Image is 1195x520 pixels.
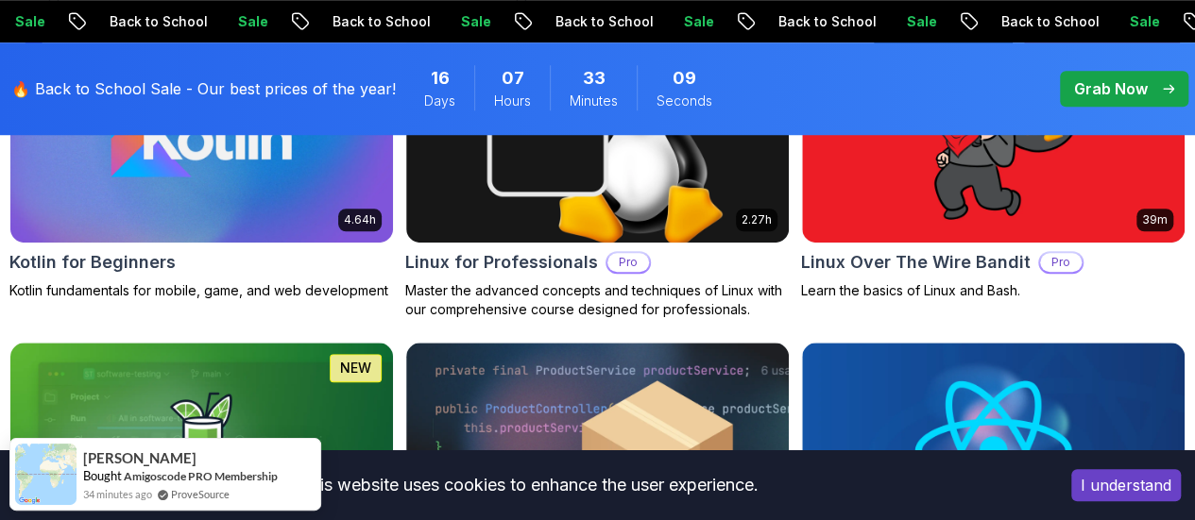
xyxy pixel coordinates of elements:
[9,27,394,300] a: Kotlin for Beginners card4.64hKotlin for BeginnersKotlin fundamentals for mobile, game, and web d...
[431,65,450,92] span: 16 Days
[124,469,278,483] a: Amigoscode PRO Membership
[1074,77,1148,100] p: Grab Now
[665,12,726,31] p: Sale
[15,444,77,505] img: provesource social proof notification image
[607,253,649,272] p: Pro
[537,12,665,31] p: Back to School
[494,92,531,110] span: Hours
[673,65,696,92] span: 9 Seconds
[424,92,455,110] span: Days
[10,28,393,243] img: Kotlin for Beginners card
[801,281,1186,300] p: Learn the basics of Linux and Bash.
[1071,469,1181,501] button: Accept cookies
[657,92,712,110] span: Seconds
[83,450,196,466] span: [PERSON_NAME]
[405,27,790,319] a: Linux for Professionals card2.27hLinux for ProfessionalsProMaster the advanced concepts and techn...
[442,12,503,31] p: Sale
[219,12,280,31] p: Sale
[405,281,790,319] p: Master the advanced concepts and techniques of Linux with our comprehensive course designed for p...
[502,65,524,92] span: 7 Hours
[982,12,1111,31] p: Back to School
[802,28,1185,243] img: Linux Over The Wire Bandit card
[83,468,122,483] span: Bought
[888,12,948,31] p: Sale
[14,464,1043,506] div: This website uses cookies to enhance the user experience.
[742,212,772,227] p: 2.27h
[340,359,371,377] p: NEW
[1142,212,1168,227] p: 39m
[171,486,230,502] a: ProveSource
[91,12,219,31] p: Back to School
[1040,253,1082,272] p: Pro
[760,12,888,31] p: Back to School
[314,12,442,31] p: Back to School
[801,27,1186,300] a: Linux Over The Wire Bandit card39mLinux Over The Wire BanditProLearn the basics of Linux and Bash.
[9,249,176,276] h2: Kotlin for Beginners
[801,249,1031,276] h2: Linux Over The Wire Bandit
[1111,12,1171,31] p: Sale
[11,77,396,100] p: 🔥 Back to School Sale - Our best prices of the year!
[406,28,789,243] img: Linux for Professionals card
[570,92,618,110] span: Minutes
[9,281,394,300] p: Kotlin fundamentals for mobile, game, and web development
[83,486,152,502] span: 34 minutes ago
[344,212,376,227] p: 4.64h
[583,65,606,92] span: 33 Minutes
[405,249,598,276] h2: Linux for Professionals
